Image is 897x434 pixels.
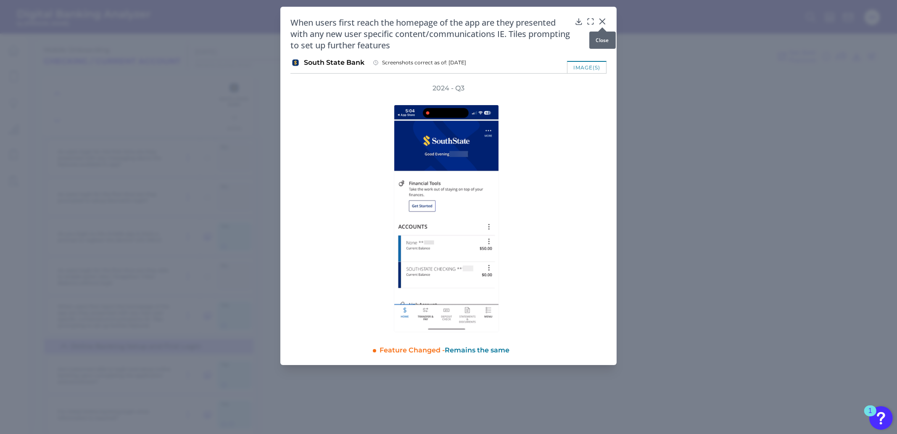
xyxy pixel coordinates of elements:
[869,406,893,430] button: Open Resource Center, 1 new notification
[290,58,301,68] img: South State Bank
[445,346,509,354] span: Remains the same
[290,17,571,51] h2: When users first reach the homepage of the app are they presented with any new user specific cont...
[304,58,364,67] span: South State Bank
[382,59,466,66] span: Screenshots correct as of: [DATE]
[433,84,464,93] h3: 2024 - Q3
[868,411,872,422] div: 1
[567,61,607,73] div: image(s)
[394,105,499,332] img: 5797-SouthState-Mobile-Onboarding-RC-Q3-2024h.png
[589,32,616,49] div: Close
[380,342,607,355] div: Feature Changed -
